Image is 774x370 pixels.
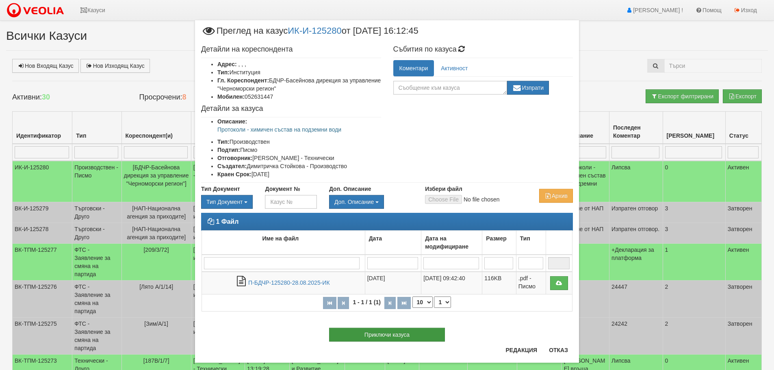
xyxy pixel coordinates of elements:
[202,272,572,294] tr: П-БДЧР-125280-28.08.2025-ИК.pdf - Писмо
[425,235,468,250] b: Дата на модифициране
[217,146,381,154] li: Писмо
[238,61,246,67] span: , , ,
[217,147,240,153] b: Подтип:
[516,231,546,255] td: Тип: No sort applied, activate to apply an ascending sort
[217,93,381,101] li: 052631447
[369,235,382,242] b: Дата
[202,231,365,255] td: Име на файл: No sort applied, activate to apply an ascending sort
[329,328,445,342] button: Приключи казуса
[397,297,411,309] button: Последна страница
[435,60,474,76] a: Активност
[262,235,299,242] b: Име на файл
[217,138,230,145] b: Тип:
[338,297,349,309] button: Предишна страница
[217,171,251,177] b: Краен Срок:
[384,297,396,309] button: Следваща страница
[501,344,542,357] button: Редакция
[217,77,269,84] b: Гл. Кореспондент:
[486,235,506,242] b: Размер
[516,272,546,294] td: .pdf - Писмо
[412,296,433,308] select: Брой редове на страница
[217,170,381,178] li: [DATE]
[265,185,300,193] label: Документ №
[265,195,317,209] input: Казус №
[365,231,421,255] td: Дата: No sort applied, activate to apply an ascending sort
[323,297,336,309] button: Първа страница
[544,344,573,357] button: Отказ
[217,93,245,100] b: Мобилен:
[546,231,572,255] td: : No sort applied, activate to apply an ascending sort
[329,185,371,193] label: Доп. Описание
[217,76,381,93] li: БДЧР-Басейнова дирекция за управление "Черноморски регион"
[425,185,462,193] label: Избери файл
[351,299,382,305] span: 1 - 1 / 1 (1)
[329,195,413,209] div: Двоен клик, за изчистване на избраната стойност.
[201,195,253,209] div: Двоен клик, за изчистване на избраната стойност.
[507,81,549,95] button: Изпрати
[334,199,374,205] span: Доп. Описание
[217,138,381,146] li: Производствен
[365,272,421,294] td: [DATE]
[288,26,342,36] a: ИК-И-125280
[217,125,381,134] p: Протоколи - химичен състав на подземни води
[217,68,381,76] li: Институция
[201,45,381,54] h4: Детайли на кореспондента
[248,279,330,286] a: П-БДЧР-125280-28.08.2025-ИК
[201,26,418,41] span: Преглед на казус от [DATE] 16:12:45
[520,235,530,242] b: Тип
[206,199,243,205] span: Тип Документ
[217,118,247,125] b: Описание:
[217,69,230,76] b: Тип:
[201,185,240,193] label: Тип Документ
[482,272,516,294] td: 116KB
[217,163,247,169] b: Създател:
[216,218,238,225] strong: 1 Файл
[217,154,381,162] li: [PERSON_NAME] - Технически
[434,296,451,308] select: Страница номер
[217,61,237,67] b: Адрес:
[201,105,381,113] h4: Детайли за казуса
[539,189,573,203] button: Архив
[201,195,253,209] button: Тип Документ
[393,60,434,76] a: Коментари
[217,162,381,170] li: Димитричка Стойкова - Производство
[217,155,252,161] b: Отговорник:
[421,272,482,294] td: [DATE] 09:42:40
[421,231,482,255] td: Дата на модифициране: No sort applied, activate to apply an ascending sort
[329,195,384,209] button: Доп. Описание
[393,45,573,54] h4: Събития по казуса
[482,231,516,255] td: Размер: No sort applied, activate to apply an ascending sort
